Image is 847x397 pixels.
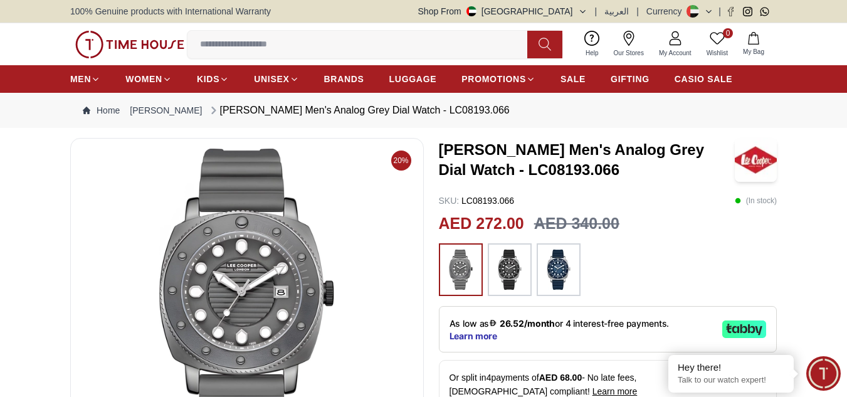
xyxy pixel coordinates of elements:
a: Home [83,104,120,117]
span: Learn more [592,386,638,396]
img: United Arab Emirates [466,6,476,16]
a: Help [578,28,606,60]
span: | [595,5,597,18]
span: My Account [654,48,697,58]
span: UNISEX [254,73,289,85]
h3: AED 340.00 [534,212,619,236]
img: ... [543,250,574,290]
h2: AED 272.00 [439,212,524,236]
a: SALE [560,68,586,90]
img: ... [75,31,184,58]
span: LUGGAGE [389,73,437,85]
a: BRANDS [324,68,364,90]
span: Wishlist [702,48,733,58]
img: Lee Cooper Men's Analog Grey Dial Watch - LC08193.066 [735,138,777,182]
a: CASIO SALE [675,68,733,90]
a: UNISEX [254,68,298,90]
a: KIDS [197,68,229,90]
div: Currency [646,5,687,18]
button: Shop From[GEOGRAPHIC_DATA] [418,5,587,18]
span: SKU : [439,196,460,206]
button: العربية [604,5,629,18]
div: Hey there! [678,361,784,374]
a: LUGGAGE [389,68,437,90]
a: GIFTING [611,68,650,90]
a: [PERSON_NAME] [130,104,202,117]
div: [PERSON_NAME] Men's Analog Grey Dial Watch - LC08193.066 [208,103,510,118]
a: WOMEN [125,68,172,90]
span: MEN [70,73,91,85]
span: GIFTING [611,73,650,85]
span: Our Stores [609,48,649,58]
a: Our Stores [606,28,651,60]
span: 20% [391,151,411,171]
span: BRANDS [324,73,364,85]
a: Facebook [726,7,735,16]
span: KIDS [197,73,219,85]
img: ... [445,250,476,290]
span: Help [581,48,604,58]
a: MEN [70,68,100,90]
span: WOMEN [125,73,162,85]
span: AED 68.00 [539,373,582,383]
p: Talk to our watch expert! [678,375,784,386]
span: PROMOTIONS [461,73,526,85]
a: 0Wishlist [699,28,735,60]
span: SALE [560,73,586,85]
span: | [718,5,721,18]
span: 0 [723,28,733,38]
img: ... [494,250,525,290]
span: | [636,5,639,18]
button: My Bag [735,29,772,59]
h3: [PERSON_NAME] Men's Analog Grey Dial Watch - LC08193.066 [439,140,735,180]
a: PROMOTIONS [461,68,535,90]
a: Whatsapp [760,7,769,16]
span: CASIO SALE [675,73,733,85]
nav: Breadcrumb [70,93,777,128]
div: Chat Widget [806,356,841,391]
p: LC08193.066 [439,194,515,207]
p: ( In stock ) [735,194,777,207]
a: Instagram [743,7,752,16]
span: My Bag [738,47,769,56]
span: 100% Genuine products with International Warranty [70,5,271,18]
